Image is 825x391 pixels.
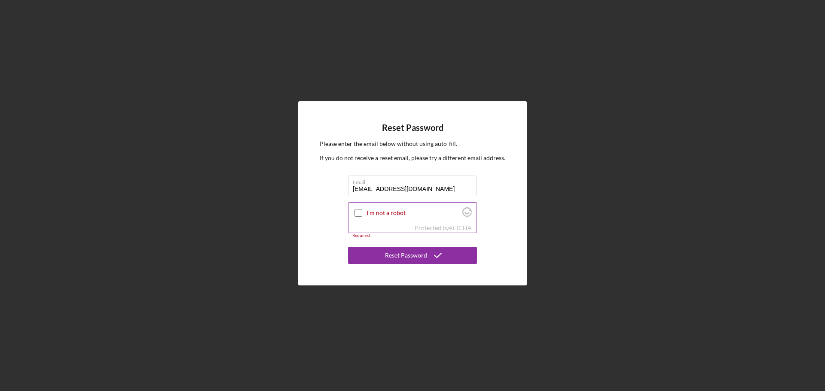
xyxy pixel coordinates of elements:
[367,209,460,216] label: I'm not a robot
[353,176,477,185] label: Email
[449,224,472,231] a: Visit Altcha.org
[348,247,477,264] button: Reset Password
[320,153,505,163] p: If you do not receive a reset email, please try a different email address.
[462,211,472,218] a: Visit Altcha.org
[385,247,427,264] div: Reset Password
[415,224,472,231] div: Protected by
[382,123,443,133] h4: Reset Password
[320,139,505,149] p: Please enter the email below without using auto-fill.
[348,233,477,238] div: Required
